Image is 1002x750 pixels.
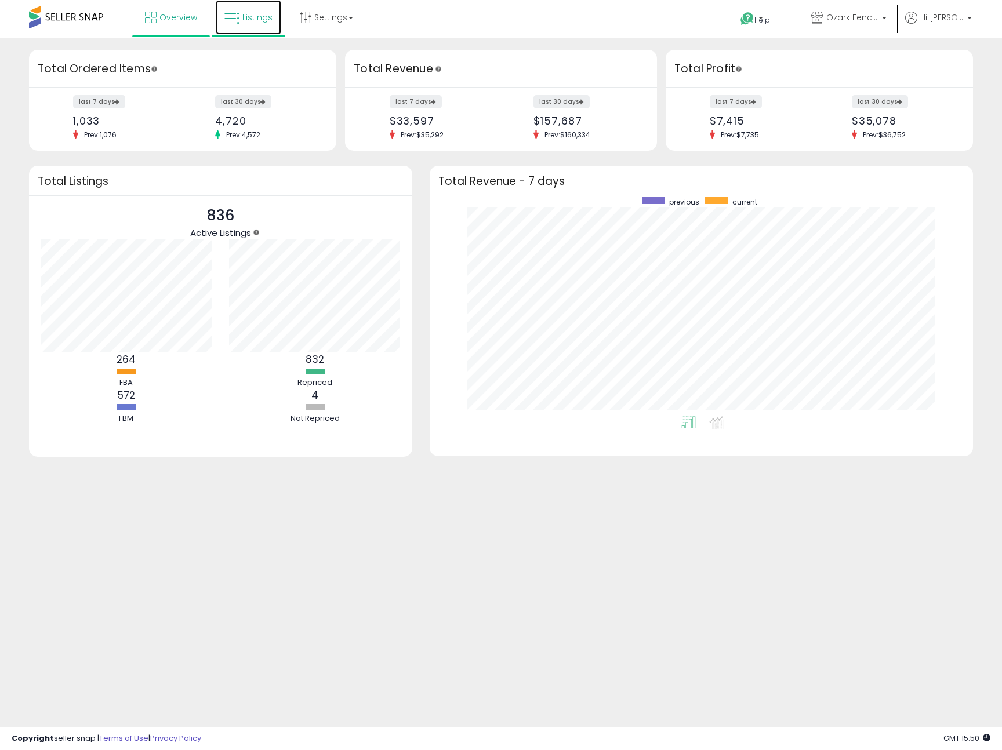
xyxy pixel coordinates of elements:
span: Hi [PERSON_NAME] [920,12,964,23]
div: Tooltip anchor [734,64,744,74]
h3: Total Revenue [354,61,648,77]
label: last 7 days [710,95,762,108]
span: Help [754,15,770,25]
i: Get Help [740,12,754,26]
span: previous [669,197,699,207]
span: Prev: $35,292 [395,130,449,140]
a: Hi [PERSON_NAME] [905,12,972,38]
h3: Total Ordered Items [38,61,328,77]
span: Prev: 4,572 [220,130,266,140]
span: Prev: $36,752 [857,130,912,140]
h3: Total Listings [38,177,404,185]
div: Tooltip anchor [433,64,444,74]
div: $157,687 [533,115,636,127]
span: Active Listings [190,227,251,239]
div: FBM [92,413,161,424]
div: $7,415 [710,115,811,127]
span: current [732,197,757,207]
b: 264 [117,352,136,366]
div: Tooltip anchor [149,64,159,74]
label: last 30 days [852,95,908,108]
p: 836 [190,205,251,227]
span: Prev: 1,076 [78,130,122,140]
div: Tooltip anchor [251,227,262,238]
label: last 30 days [533,95,590,108]
span: Prev: $160,334 [539,130,596,140]
span: Prev: $7,735 [715,130,765,140]
div: $33,597 [390,115,492,127]
label: last 7 days [73,95,125,108]
span: Overview [159,12,197,23]
div: Repriced [280,377,350,388]
h3: Total Revenue - 7 days [438,177,964,185]
div: Not Repriced [280,413,350,424]
h3: Total Profit [674,61,964,77]
b: 832 [306,352,324,366]
span: Ozark Fence & Supply [826,12,878,23]
div: FBA [92,377,161,388]
div: $35,078 [852,115,953,127]
div: 4,720 [215,115,316,127]
span: Listings [242,12,273,23]
label: last 7 days [390,95,442,108]
b: 572 [118,388,135,402]
label: last 30 days [215,95,271,108]
b: 4 [311,388,318,402]
div: 1,033 [73,115,174,127]
a: Help [731,3,793,38]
